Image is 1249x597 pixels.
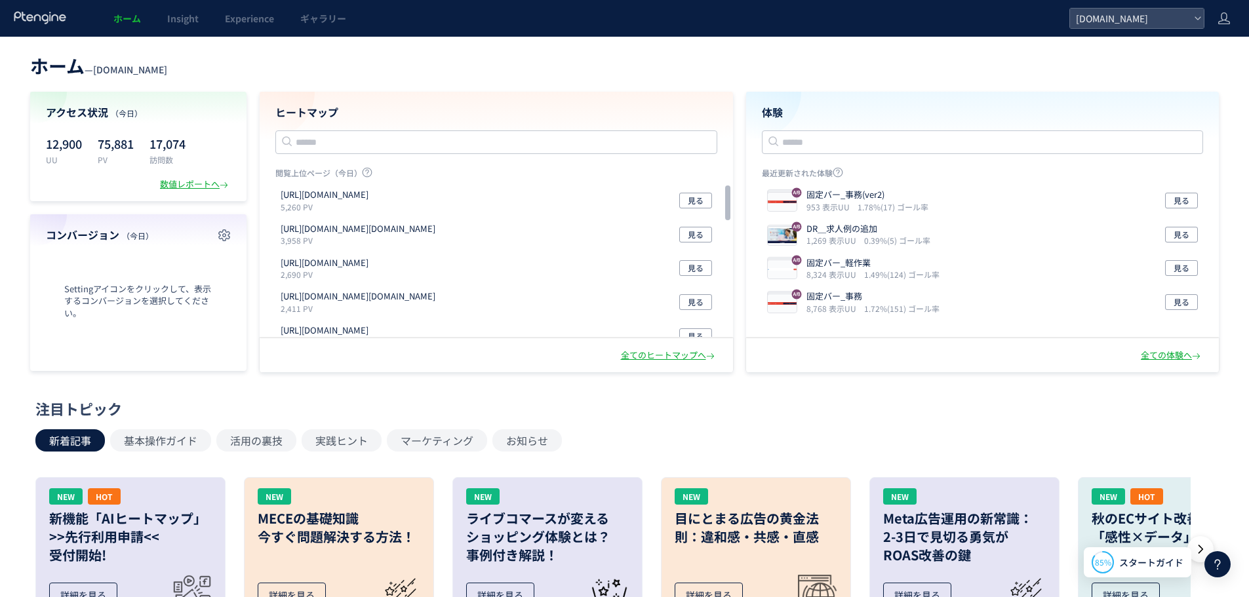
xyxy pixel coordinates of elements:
[858,201,928,212] i: 1.78%(17) ゴール率
[492,429,562,452] button: お知らせ
[113,12,141,25] span: ホーム
[281,337,374,348] p: 2,108 PV
[806,201,855,212] i: 953 表示UU
[88,488,121,505] div: HOT
[679,260,712,276] button: 見る
[122,230,153,241] span: （今日）
[275,167,717,183] p: 閲覧上位ページ（今日）
[300,12,346,25] span: ギャラリー
[216,429,296,452] button: 活用の裏技
[621,349,717,362] div: 全てのヒートマップへ
[275,105,717,120] h4: ヒートマップ
[675,509,837,546] h3: 目にとまる広告の黄金法則：違和感・共感・直感
[688,193,704,208] span: 見る
[281,201,374,212] p: 5,260 PV
[46,133,82,154] p: 12,900
[883,488,917,505] div: NEW
[387,429,487,452] button: マーケティング
[466,488,500,505] div: NEW
[688,294,704,310] span: 見る
[864,303,940,314] i: 1.72%(151) ゴール率
[806,290,934,303] p: 固定バー_事務
[762,105,1204,120] h4: 体験
[1174,294,1189,310] span: 見る
[281,189,368,201] p: https://www.randstad.co.jp/office/result/
[281,257,368,269] p: https://www.randstad.co.jp/factory/result/
[281,235,441,246] p: 3,958 PV
[1165,260,1198,276] button: 見る
[30,52,85,79] span: ホーム
[1165,294,1198,310] button: 見る
[1072,9,1189,28] span: [DOMAIN_NAME]
[1141,349,1203,362] div: 全ての体験へ
[762,167,1204,183] p: 最近更新された体験
[160,178,231,191] div: 数値レポートへ
[1119,556,1183,569] span: スタートガイド
[111,107,142,119] span: （今日）
[806,303,862,314] i: 8,768 表示UU
[688,328,704,344] span: 見る
[806,269,862,280] i: 8,324 表示UU
[1165,227,1198,242] button: 見る
[225,12,274,25] span: Experience
[46,283,231,320] span: Settingアイコンをクリックして、表示するコンバージョンを選択してください。
[30,52,167,79] div: —
[864,269,940,280] i: 1.49%(124) ゴール率
[768,227,797,245] img: b35602feac53ae18f095bb2b6c326688.jpeg
[1095,556,1111,568] span: 85%
[149,133,186,154] p: 17,074
[281,269,374,280] p: 2,690 PV
[768,260,797,279] img: 2ae0871f195828f4688f18a64d86544e.jpeg
[679,328,712,344] button: 見る
[688,227,704,242] span: 見る
[466,509,629,564] h3: ライブコマースが変える ショッピング体験とは？ 事例付き解説！
[281,324,368,337] p: https://www.randstad.co.jp/
[688,260,704,276] span: 見る
[1165,193,1198,208] button: 見る
[806,223,925,235] p: DR＿求人例の追加
[46,105,231,120] h4: アクセス状況
[258,509,420,546] h3: MECEの基礎知識 今すぐ問題解決する方法！
[679,227,712,242] button: 見る
[258,488,291,505] div: NEW
[281,223,435,235] p: https://www.randstad.co.jp/OCLCLG0020.do
[281,303,441,314] p: 2,411 PV
[149,154,186,165] p: 訪問数
[768,294,797,313] img: 1a691ce2afce9eb9d1534bb5b6b84de4.jpeg
[46,154,82,165] p: UU
[98,154,134,165] p: PV
[806,235,862,246] i: 1,269 表示UU
[1174,193,1189,208] span: 見る
[167,12,199,25] span: Insight
[46,227,231,242] h4: コンバージョン
[679,193,712,208] button: 見る
[49,488,83,505] div: NEW
[1174,260,1189,276] span: 見る
[35,429,105,452] button: 新着記事
[883,509,1046,564] h3: Meta広告運用の新常識： 2-3日で見切る勇気が ROAS改善の鍵
[1130,488,1163,505] div: HOT
[679,294,712,310] button: 見る
[864,235,930,246] i: 0.39%(5) ゴール率
[806,257,934,269] p: 固定バー_軽作業
[806,189,923,201] p: 固定バー_事務(ver2)
[1092,488,1125,505] div: NEW
[302,429,382,452] button: 実践ヒント
[768,193,797,211] img: 0b5ac8aeb790dc44d52a6bdfbcb5b250.jpeg
[1174,227,1189,242] span: 見る
[35,398,1207,419] div: 注目トピック
[49,509,212,564] h3: 新機能「AIヒートマップ」 >>先行利用申請<< 受付開始!
[110,429,211,452] button: 基本操作ガイド
[281,290,435,303] p: https://www.randstad.co.jp/OCLSTF0000.do
[93,63,167,76] span: [DOMAIN_NAME]
[98,133,134,154] p: 75,881
[675,488,708,505] div: NEW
